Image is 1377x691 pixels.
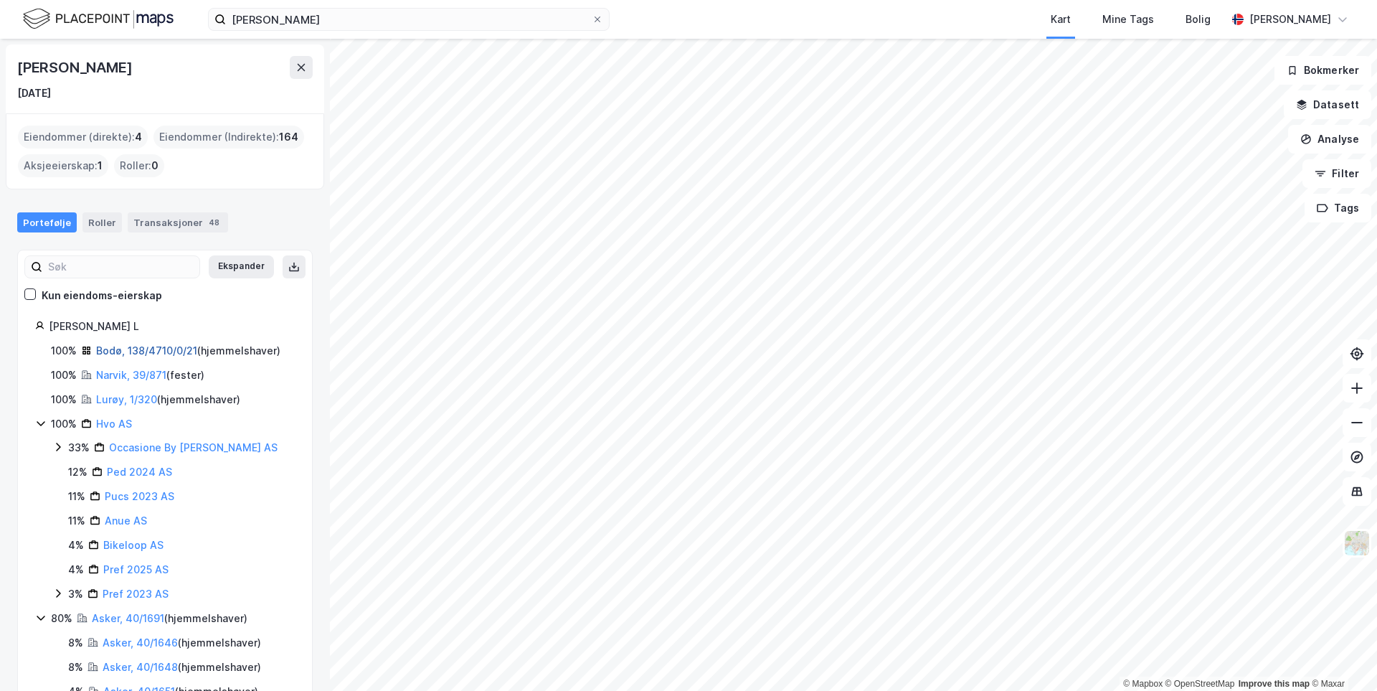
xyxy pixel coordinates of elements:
[1284,90,1371,119] button: Datasett
[114,154,164,177] div: Roller :
[96,342,280,359] div: ( hjemmelshaver )
[103,539,164,551] a: Bikeloop AS
[1305,622,1377,691] iframe: Chat Widget
[135,128,142,146] span: 4
[68,439,90,456] div: 33%
[103,634,261,652] div: ( hjemmelshaver )
[98,157,103,174] span: 1
[1051,11,1071,28] div: Kart
[206,215,222,230] div: 48
[96,418,132,430] a: Hvo AS
[103,661,178,673] a: Asker, 40/1648
[18,154,108,177] div: Aksjeeierskap :
[68,464,87,481] div: 12%
[96,344,197,357] a: Bodø, 138/4710/0/21
[49,318,295,335] div: [PERSON_NAME] L
[1186,11,1211,28] div: Bolig
[51,610,72,627] div: 80%
[17,212,77,232] div: Portefølje
[68,586,83,603] div: 3%
[68,659,83,676] div: 8%
[1305,194,1371,222] button: Tags
[107,466,172,478] a: Ped 2024 AS
[1343,530,1371,557] img: Z
[226,9,592,30] input: Søk på adresse, matrikkel, gårdeiere, leietakere eller personer
[209,255,274,278] button: Ekspander
[128,212,228,232] div: Transaksjoner
[96,393,157,405] a: Lurøy, 1/320
[68,634,83,652] div: 8%
[42,287,162,304] div: Kun eiendoms-eierskap
[51,391,77,408] div: 100%
[18,126,148,149] div: Eiendommer (direkte) :
[96,391,240,408] div: ( hjemmelshaver )
[96,367,204,384] div: ( fester )
[1288,125,1371,154] button: Analyse
[1165,679,1235,689] a: OpenStreetMap
[51,342,77,359] div: 100%
[42,256,199,278] input: Søk
[68,488,85,505] div: 11%
[1302,159,1371,188] button: Filter
[82,212,122,232] div: Roller
[51,415,77,433] div: 100%
[17,56,135,79] div: [PERSON_NAME]
[1274,56,1371,85] button: Bokmerker
[105,514,147,527] a: Anue AS
[1102,11,1154,28] div: Mine Tags
[1305,622,1377,691] div: Kontrollprogram for chat
[1249,11,1331,28] div: [PERSON_NAME]
[103,588,169,600] a: Pref 2023 AS
[23,6,174,32] img: logo.f888ab2527a4732fd821a326f86c7f29.svg
[17,85,51,102] div: [DATE]
[92,610,247,627] div: ( hjemmelshaver )
[105,490,174,502] a: Pucs 2023 AS
[92,612,164,624] a: Asker, 40/1691
[96,369,166,381] a: Narvik, 39/871
[68,537,84,554] div: 4%
[51,367,77,384] div: 100%
[68,512,85,530] div: 11%
[103,636,178,649] a: Asker, 40/1646
[153,126,304,149] div: Eiendommer (Indirekte) :
[103,563,169,575] a: Pref 2025 AS
[68,561,84,578] div: 4%
[279,128,298,146] span: 164
[103,659,261,676] div: ( hjemmelshaver )
[151,157,158,174] span: 0
[109,441,278,453] a: Occasione By [PERSON_NAME] AS
[1123,679,1163,689] a: Mapbox
[1239,679,1310,689] a: Improve this map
